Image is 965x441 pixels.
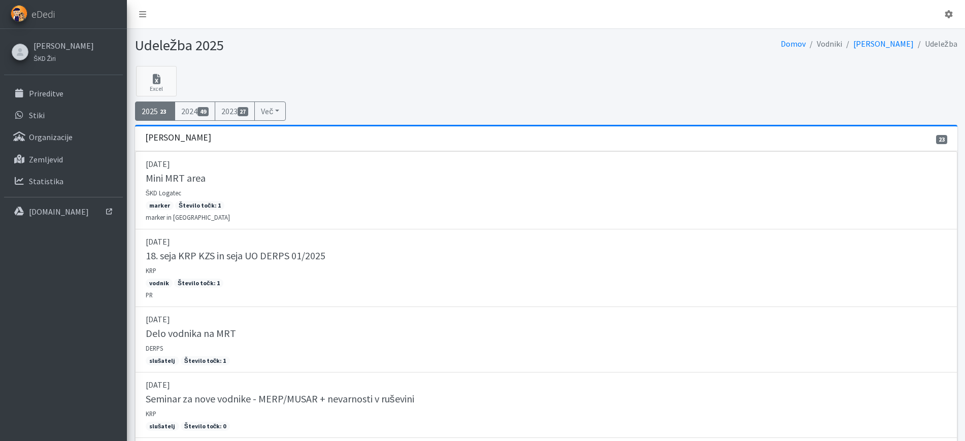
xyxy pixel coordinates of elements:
small: PR [146,291,153,299]
span: Število točk: 1 [181,356,230,365]
span: Število točk: 0 [181,422,230,431]
a: 202523 [135,101,176,121]
a: [DATE] 18. seja KRP KZS in seja UO DERPS 01/2025 KRP vodnik Število točk: 1 PR [135,229,957,307]
a: Prireditve [4,83,123,104]
small: KRP [146,266,156,275]
h5: Mini MRT area [146,172,206,184]
h5: Delo vodnika na MRT [146,327,236,340]
h5: Seminar za nove vodnike - MERP/MUSAR + nevarnosti v ruševini [146,393,414,405]
span: marker [146,201,174,210]
p: Prireditve [29,88,63,98]
li: Vodniki [806,37,842,51]
span: vodnik [146,279,173,288]
span: eDedi [31,7,55,22]
small: ŠKD Logatec [146,189,182,197]
p: Organizacije [29,132,73,142]
span: slušatelj [146,356,179,365]
span: 27 [238,107,249,116]
button: Več [254,101,286,121]
small: DERPS [146,344,163,352]
small: ŠKD Žiri [34,54,56,62]
img: eDedi [11,5,27,22]
p: Stiki [29,110,45,120]
p: [DOMAIN_NAME] [29,207,89,217]
a: Domov [781,39,806,49]
a: [DATE] Delo vodnika na MRT DERPS slušatelj Število točk: 1 [135,307,957,372]
a: Excel [136,66,177,96]
li: Udeležba [914,37,957,51]
a: 202449 [175,101,215,121]
a: Organizacije [4,127,123,147]
p: Zemljevid [29,154,63,164]
span: slušatelj [146,422,179,431]
a: [DOMAIN_NAME] [4,201,123,222]
p: Statistika [29,176,63,186]
h5: 18. seja KRP KZS in seja UO DERPS 01/2025 [146,250,325,262]
span: Število točk: 1 [175,201,224,210]
a: 202327 [215,101,255,121]
h3: [PERSON_NAME] [145,132,211,143]
a: Stiki [4,105,123,125]
p: [DATE] [146,235,947,248]
span: 23 [158,107,169,116]
p: [DATE] [146,313,947,325]
a: ŠKD Žiri [34,52,94,64]
span: Število točk: 1 [174,279,223,288]
a: [DATE] Seminar za nove vodnike - MERP/MUSAR + nevarnosti v ruševini KRP slušatelj Število točk: 0 [135,372,957,438]
a: [PERSON_NAME] [34,40,94,52]
a: [DATE] Mini MRT area ŠKD Logatec marker Število točk: 1 marker in [GEOGRAPHIC_DATA] [135,151,957,229]
p: [DATE] [146,158,947,170]
a: [PERSON_NAME] [853,39,914,49]
a: Zemljevid [4,149,123,169]
span: 23 [936,135,947,144]
p: [DATE] [146,379,947,391]
a: Statistika [4,171,123,191]
small: marker in [GEOGRAPHIC_DATA] [146,213,230,221]
h1: Udeležba 2025 [135,37,543,54]
small: KRP [146,410,156,418]
span: 49 [197,107,209,116]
